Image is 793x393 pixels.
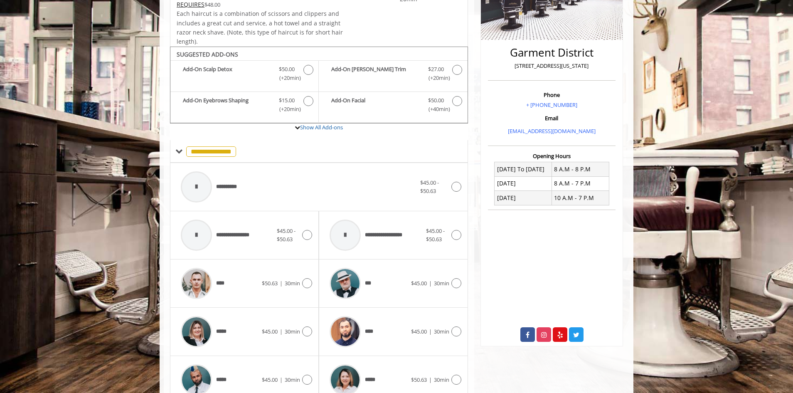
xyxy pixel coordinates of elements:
[262,279,278,287] span: $50.63
[279,96,295,105] span: $15.00
[285,376,300,383] span: 30min
[170,47,468,124] div: The Made Man Haircut Add-onS
[275,74,299,82] span: (+20min )
[285,279,300,287] span: 30min
[331,96,419,114] b: Add-On Facial
[177,10,343,45] span: Each haircut is a combination of scissors and clippers and includes a great cut and service, a ho...
[488,153,616,159] h3: Opening Hours
[323,96,463,116] label: Add-On Facial
[426,227,445,243] span: $45.00 - $50.63
[428,65,444,74] span: $27.00
[428,96,444,105] span: $50.00
[262,328,278,335] span: $45.00
[490,115,613,121] h3: Email
[434,279,449,287] span: 30min
[424,74,448,82] span: (+20min )
[411,279,427,287] span: $45.00
[177,50,238,58] b: SUGGESTED ADD-ONS
[495,162,552,176] td: [DATE] To [DATE]
[490,92,613,98] h3: Phone
[424,105,448,114] span: (+40min )
[331,65,419,82] b: Add-On [PERSON_NAME] Trim
[275,105,299,114] span: (+20min )
[183,65,271,82] b: Add-On Scalp Detox
[323,65,463,84] label: Add-On Beard Trim
[175,65,314,84] label: Add-On Scalp Detox
[177,0,204,8] span: This service needs some Advance to be paid before we block your appointment
[429,376,432,383] span: |
[285,328,300,335] span: 30min
[280,376,283,383] span: |
[420,179,439,195] span: $45.00 - $50.63
[552,176,609,190] td: 8 A.M - 7 P.M
[495,176,552,190] td: [DATE]
[300,124,343,131] a: Show All Add-ons
[495,191,552,205] td: [DATE]
[277,227,296,243] span: $45.00 - $50.63
[175,96,314,116] label: Add-On Eyebrows Shaping
[429,328,432,335] span: |
[262,376,278,383] span: $45.00
[280,279,283,287] span: |
[429,279,432,287] span: |
[434,328,449,335] span: 30min
[552,162,609,176] td: 8 A.M - 8 P.M
[183,96,271,114] b: Add-On Eyebrows Shaping
[411,376,427,383] span: $50.63
[411,328,427,335] span: $45.00
[279,65,295,74] span: $50.00
[434,376,449,383] span: 30min
[526,101,577,109] a: + [PHONE_NUMBER]
[490,47,613,59] h2: Garment District
[508,127,596,135] a: [EMAIL_ADDRESS][DOMAIN_NAME]
[490,62,613,70] p: [STREET_ADDRESS][US_STATE]
[552,191,609,205] td: 10 A.M - 7 P.M
[280,328,283,335] span: |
